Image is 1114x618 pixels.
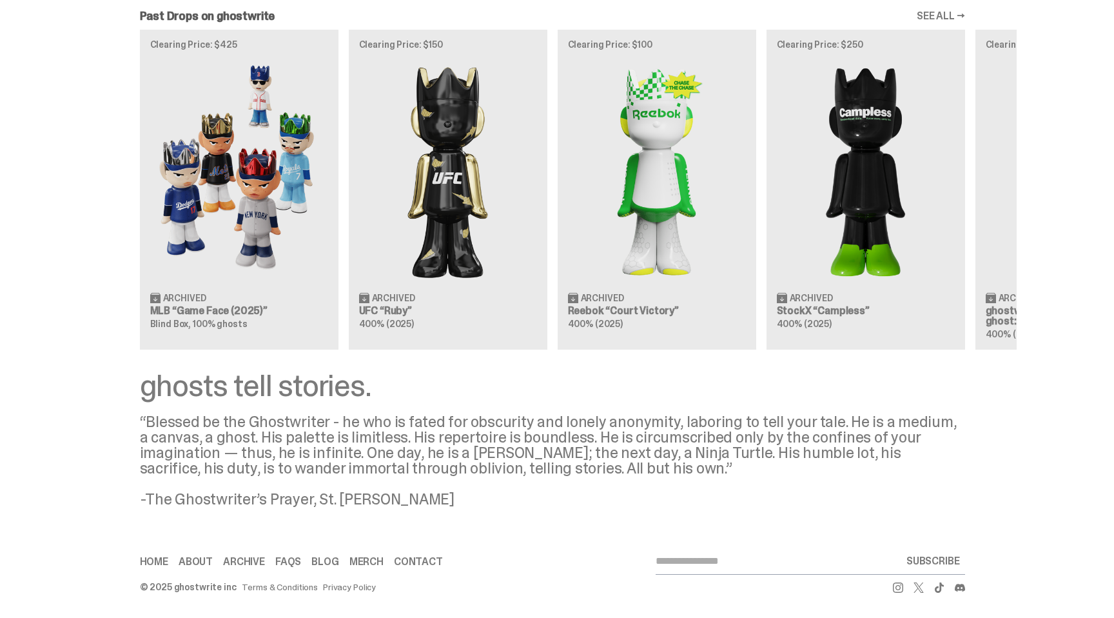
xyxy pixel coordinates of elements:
img: Campless [777,59,955,282]
a: About [179,557,213,567]
span: 100% ghosts [193,318,247,330]
a: Merch [349,557,384,567]
div: “Blessed be the Ghostwriter - he who is fated for obscurity and lonely anonymity, laboring to tel... [140,414,965,507]
div: ghosts tell stories. [140,370,965,401]
p: Clearing Price: $100 [568,40,746,49]
h3: MLB “Game Face (2025)” [150,306,328,316]
h3: Reebok “Court Victory” [568,306,746,316]
a: Terms & Conditions [242,583,318,592]
h3: UFC “Ruby” [359,306,537,316]
p: Clearing Price: $150 [359,40,537,49]
span: 400% (2025) [777,318,832,330]
a: Archive [223,557,265,567]
p: Clearing Price: $425 [150,40,328,49]
h2: Past Drops on ghostwrite [140,10,275,22]
img: Ruby [359,59,537,282]
img: Game Face (2025) [150,59,328,282]
p: Clearing Price: $250 [777,40,955,49]
a: Home [140,557,168,567]
span: Archived [372,294,415,303]
span: Archived [790,294,833,303]
button: SUBSCRIBE [901,548,965,574]
span: 400% (2025) [359,318,414,330]
a: Clearing Price: $425 Game Face (2025) Archived [140,30,338,350]
a: Privacy Policy [323,583,376,592]
h3: StockX “Campless” [777,306,955,316]
span: 400% (2025) [986,328,1041,340]
div: © 2025 ghostwrite inc [140,583,237,592]
a: Clearing Price: $100 Court Victory Archived [558,30,756,350]
a: Clearing Price: $250 Campless Archived [767,30,965,350]
span: Archived [999,294,1042,303]
span: Archived [581,294,624,303]
a: Clearing Price: $150 Ruby Archived [349,30,547,350]
a: Blog [311,557,338,567]
span: Blind Box, [150,318,191,330]
a: SEE ALL → [917,11,965,21]
img: Court Victory [568,59,746,282]
a: Contact [394,557,443,567]
span: 400% (2025) [568,318,623,330]
span: Archived [163,294,206,303]
a: FAQs [275,557,301,567]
